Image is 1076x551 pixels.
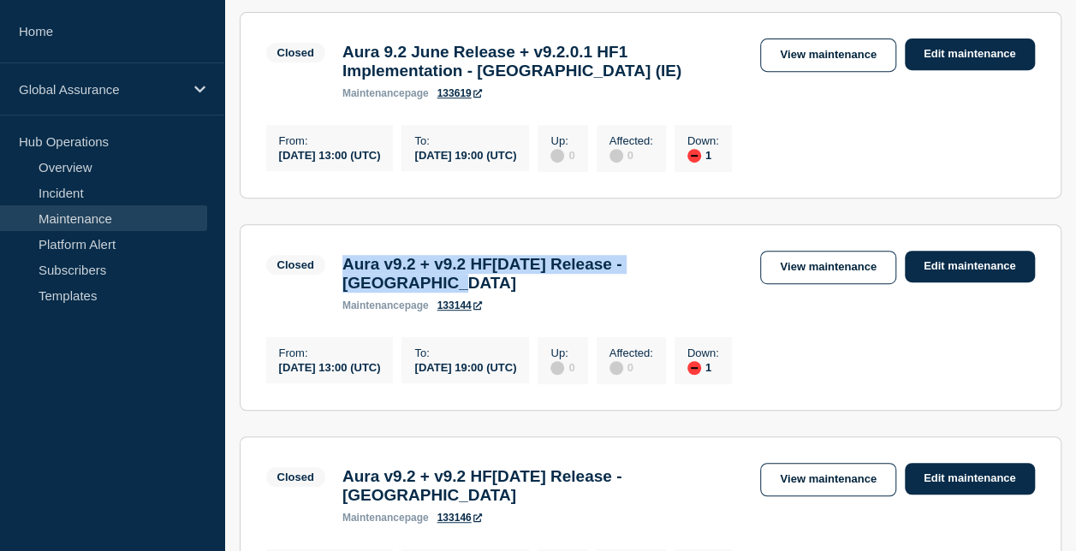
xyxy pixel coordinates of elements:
[687,347,719,359] p: Down :
[342,87,405,99] span: maintenance
[905,39,1035,70] a: Edit maintenance
[905,463,1035,495] a: Edit maintenance
[687,134,719,147] p: Down :
[342,255,744,293] h3: Aura v9.2 + v9.2 HF[DATE] Release - [GEOGRAPHIC_DATA]
[609,147,653,163] div: 0
[550,147,574,163] div: 0
[609,359,653,375] div: 0
[342,43,744,80] h3: Aura 9.2 June Release + v9.2.0.1 HF1 Implementation - [GEOGRAPHIC_DATA] (IE)
[687,147,719,163] div: 1
[437,512,482,524] a: 133146
[342,512,429,524] p: page
[760,39,895,72] a: View maintenance
[687,359,719,375] div: 1
[342,512,405,524] span: maintenance
[550,347,574,359] p: Up :
[550,149,564,163] div: disabled
[437,299,482,311] a: 133144
[277,471,314,483] div: Closed
[414,147,516,162] div: [DATE] 19:00 (UTC)
[342,87,429,99] p: page
[19,82,183,97] p: Global Assurance
[279,359,381,374] div: [DATE] 13:00 (UTC)
[609,361,623,375] div: disabled
[437,87,482,99] a: 133619
[342,467,744,505] h3: Aura v9.2 + v9.2 HF[DATE] Release - [GEOGRAPHIC_DATA]
[687,361,701,375] div: down
[550,359,574,375] div: 0
[687,149,701,163] div: down
[609,149,623,163] div: disabled
[550,134,574,147] p: Up :
[760,463,895,496] a: View maintenance
[342,299,429,311] p: page
[277,46,314,59] div: Closed
[609,347,653,359] p: Affected :
[905,251,1035,282] a: Edit maintenance
[760,251,895,284] a: View maintenance
[414,347,516,359] p: To :
[279,347,381,359] p: From :
[277,258,314,271] div: Closed
[414,359,516,374] div: [DATE] 19:00 (UTC)
[414,134,516,147] p: To :
[279,134,381,147] p: From :
[342,299,405,311] span: maintenance
[550,361,564,375] div: disabled
[279,147,381,162] div: [DATE] 13:00 (UTC)
[609,134,653,147] p: Affected :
